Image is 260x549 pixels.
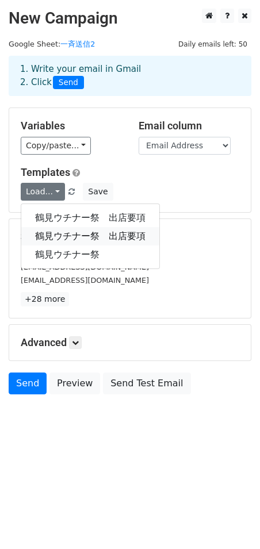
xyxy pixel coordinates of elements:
a: 鶴見ウチナー祭 出店要項 [21,209,159,227]
div: チャットウィジェット [202,494,260,549]
h2: New Campaign [9,9,251,28]
span: Send [53,76,84,90]
a: Copy/paste... [21,137,91,155]
a: Load... [21,183,65,201]
span: Daily emails left: 50 [174,38,251,51]
h5: Variables [21,120,121,132]
a: Send Test Email [103,373,190,394]
div: 1. Write your email in Gmail 2. Click [12,63,248,89]
a: Send [9,373,47,394]
a: 鶴見ウチナー祭 出店要項 [21,227,159,245]
a: Templates [21,166,70,178]
small: Google Sheet: [9,40,95,48]
small: [EMAIL_ADDRESS][DOMAIN_NAME] [21,276,149,285]
h5: Email column [139,120,239,132]
a: 鶴見ウチナー祭 [21,245,159,264]
a: Preview [49,373,100,394]
iframe: Chat Widget [202,494,260,549]
a: 一斉送信2 [60,40,95,48]
button: Save [83,183,113,201]
a: Daily emails left: 50 [174,40,251,48]
a: +28 more [21,292,69,306]
h5: Advanced [21,336,239,349]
